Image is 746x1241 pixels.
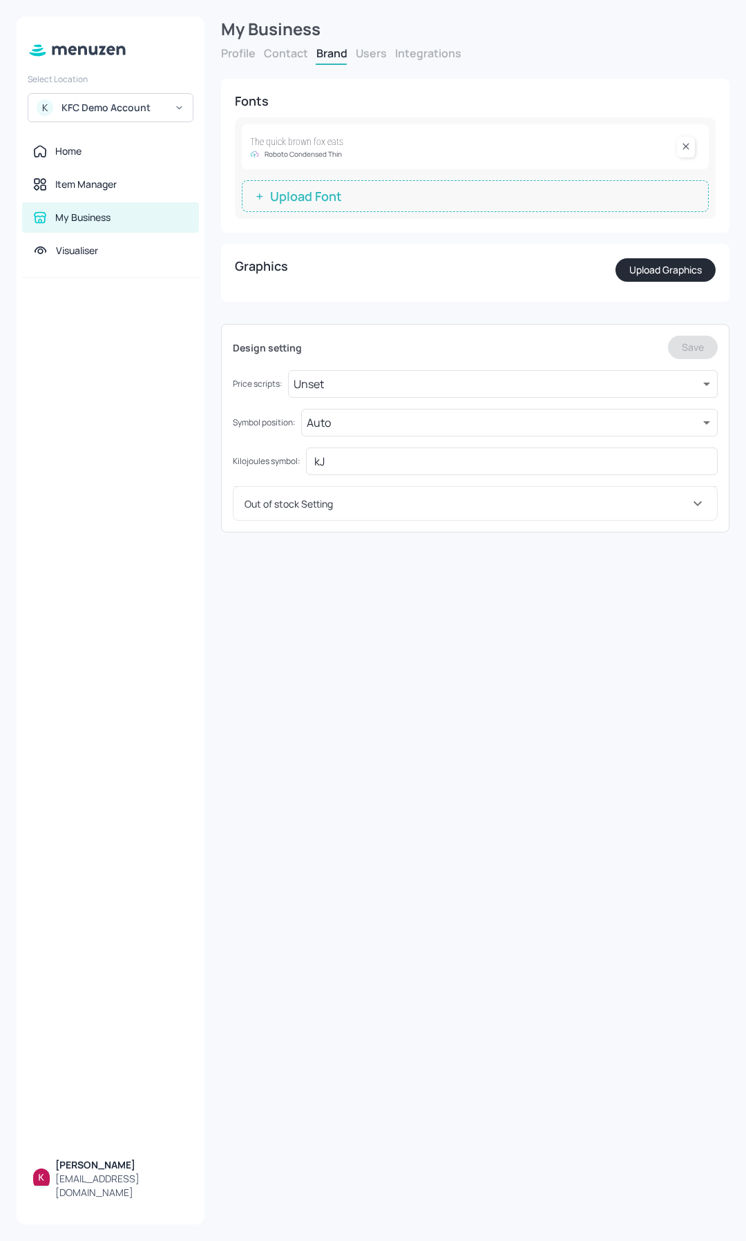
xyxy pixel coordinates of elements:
[55,1172,188,1200] div: [EMAIL_ADDRESS][DOMAIN_NAME]
[395,46,461,61] button: Integrations
[55,177,117,191] div: Item Manager
[221,46,256,61] button: Profile
[61,101,166,115] div: KFC Demo Account
[28,73,193,85] div: Select Location
[233,378,283,390] div: Price scripts:
[37,99,53,116] div: K
[55,144,82,158] div: Home
[233,487,717,520] div: Out of stock Setting
[250,135,671,149] div: The quick brown fox eats
[245,497,689,511] div: Out of stock Setting
[55,211,111,224] div: My Business
[235,93,716,109] div: Fonts
[55,1158,188,1172] div: [PERSON_NAME]
[264,46,308,61] button: Contact
[265,149,342,159] p: Roboto Condensed Thin
[242,180,709,212] button: Upload Font
[301,409,718,436] div: Auto
[233,455,300,468] div: Kilojoules symbol:
[235,258,288,274] div: Graphics
[263,189,349,203] span: Upload Font
[356,46,387,61] button: Users
[221,17,729,41] div: My Business
[316,46,347,61] button: Brand
[233,336,718,359] div: Design setting
[615,258,716,282] button: Upload Graphics
[288,370,718,398] div: Unset
[33,1168,50,1185] img: ALm5wu0uMJs5_eqw6oihenv1OotFdBXgP3vgpp2z_jxl=s96-c
[233,416,296,429] div: Symbol position:
[56,244,98,258] div: Visualiser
